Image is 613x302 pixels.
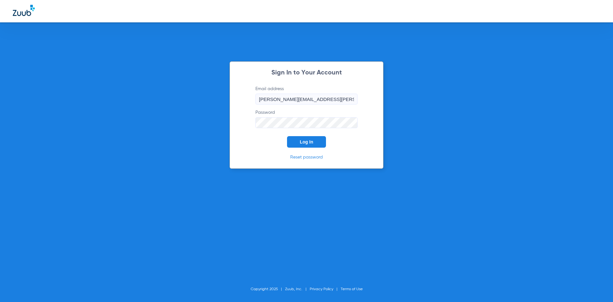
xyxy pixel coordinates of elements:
[251,286,285,292] li: Copyright 2025
[246,70,367,76] h2: Sign In to Your Account
[255,117,358,128] input: Password
[255,86,358,105] label: Email address
[581,271,613,302] iframe: Chat Widget
[13,5,35,16] img: Zuub Logo
[287,136,326,148] button: Log In
[255,94,358,105] input: Email address
[285,286,310,292] li: Zuub, Inc.
[255,109,358,128] label: Password
[290,155,323,159] a: Reset password
[341,287,363,291] a: Terms of Use
[300,139,313,144] span: Log In
[310,287,333,291] a: Privacy Policy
